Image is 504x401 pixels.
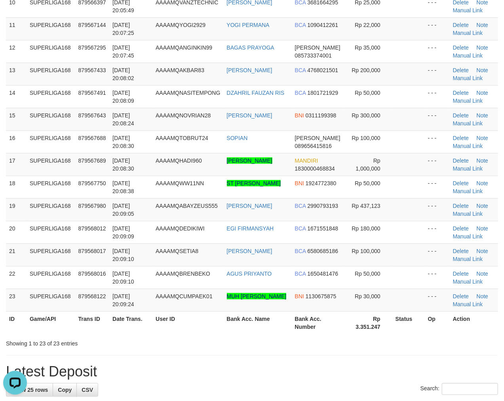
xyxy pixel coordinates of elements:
td: SUPERLIGA168 [27,221,75,244]
a: Note [477,203,489,209]
span: AAAAMQHADI960 [156,157,202,164]
a: Delete [453,180,469,186]
span: Rp 30,000 [355,293,380,299]
span: BCA [295,225,306,232]
td: - - - [425,17,450,40]
th: Game/API [27,311,75,334]
a: Delete [453,67,469,73]
span: [DATE] 20:07:45 [112,44,134,59]
td: 12 [6,40,27,63]
span: 879567750 [78,180,106,186]
span: 879567689 [78,157,106,164]
span: [DATE] 20:09:10 [112,248,134,262]
a: Manual Link [453,211,483,217]
span: BCA [295,90,306,96]
th: Action [450,311,498,334]
a: [PERSON_NAME] [227,157,272,164]
a: Note [477,293,489,299]
span: [DATE] 20:09:10 [112,271,134,285]
span: 879567980 [78,203,106,209]
span: Copy 0311199398 to clipboard [306,112,337,119]
span: Copy 089656415816 to clipboard [295,143,332,149]
a: [PERSON_NAME] [227,112,272,119]
td: - - - [425,221,450,244]
span: AAAAMQTOBRUT24 [156,135,208,141]
span: [DATE] 20:09:05 [112,203,134,217]
span: Copy 1671551848 to clipboard [307,225,338,232]
td: SUPERLIGA168 [27,130,75,153]
span: Copy 1801721929 to clipboard [307,90,338,96]
span: 879567688 [78,135,106,141]
a: Note [477,135,489,141]
span: AAAAMQNOVRIAN28 [156,112,211,119]
span: 879567144 [78,22,106,28]
a: DZAHRIL FAUZAN RIS [227,90,285,96]
a: Delete [453,225,469,232]
span: Copy 1130675875 to clipboard [306,293,337,299]
span: Rp 22,000 [355,22,380,28]
span: 879568016 [78,271,106,277]
a: Manual Link [453,52,483,59]
span: [DATE] 20:08:24 [112,112,134,127]
span: [PERSON_NAME] [295,44,340,51]
a: Delete [453,135,469,141]
td: 13 [6,63,27,85]
span: Copy 2990793193 to clipboard [307,203,338,209]
a: Copy [53,383,77,397]
span: BCA [295,22,306,28]
span: AAAAMQBRENBEKO [156,271,210,277]
span: CSV [82,387,93,393]
td: SUPERLIGA168 [27,198,75,221]
td: - - - [425,266,450,289]
th: ID [6,311,27,334]
a: Delete [453,248,469,254]
span: BCA [295,271,306,277]
a: [PERSON_NAME] [227,67,272,73]
span: 879567491 [78,90,106,96]
a: Note [477,44,489,51]
td: 21 [6,244,27,266]
a: CSV [76,383,98,397]
td: SUPERLIGA168 [27,108,75,130]
span: Rp 50,000 [355,271,380,277]
span: [DATE] 20:09:24 [112,293,134,307]
a: Manual Link [453,301,483,307]
th: Trans ID [75,311,110,334]
td: 20 [6,221,27,244]
span: Rp 100,000 [352,248,380,254]
span: Copy 4768021501 to clipboard [307,67,338,73]
a: Manual Link [453,165,483,172]
td: 14 [6,85,27,108]
td: SUPERLIGA168 [27,63,75,85]
span: Copy 085733374001 to clipboard [295,52,332,59]
td: - - - [425,289,450,311]
span: MANDIRI [295,157,318,164]
span: 879568122 [78,293,106,299]
a: Note [477,248,489,254]
td: 15 [6,108,27,130]
span: Rp 180,000 [352,225,380,232]
input: Search: [442,383,498,395]
td: SUPERLIGA168 [27,40,75,63]
span: Rp 50,000 [355,180,380,186]
a: EGI FIRMANSYAH [227,225,274,232]
span: BCA [295,67,306,73]
span: [DATE] 20:08:38 [112,180,134,194]
a: Note [477,67,489,73]
span: Copy 6580685186 to clipboard [307,248,338,254]
th: User ID [152,311,223,334]
span: [DATE] 20:08:09 [112,90,134,104]
span: AAAAMQSETIA8 [156,248,198,254]
span: [DATE] 20:09:09 [112,225,134,240]
th: Status [392,311,425,334]
a: Note [477,157,489,164]
a: SOPIAN [227,135,248,141]
td: 18 [6,176,27,198]
a: [PERSON_NAME] [227,203,272,209]
td: 23 [6,289,27,311]
span: AAAAMQAKBAR83 [156,67,204,73]
a: Note [477,22,489,28]
th: Op [425,311,450,334]
a: ST [PERSON_NAME] [227,180,281,186]
label: Search: [420,383,498,395]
